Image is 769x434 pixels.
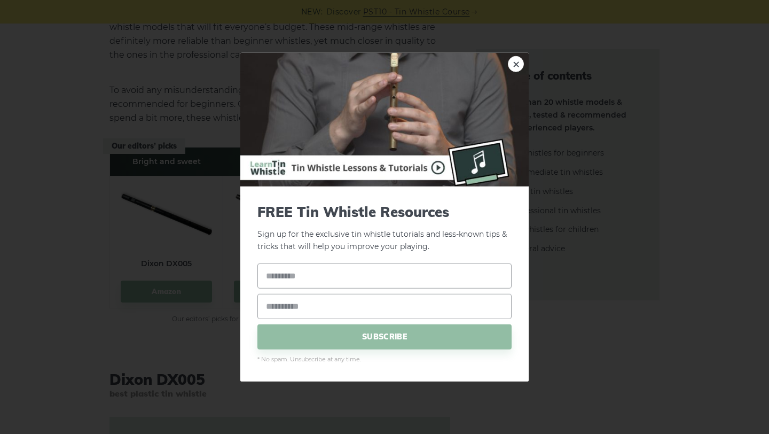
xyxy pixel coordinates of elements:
a: × [508,56,524,72]
img: Tin Whistle Buying Guide Preview [240,53,529,187]
p: Sign up for the exclusive tin whistle tutorials and less-known tips & tricks that will help you i... [257,204,512,253]
span: * No spam. Unsubscribe at any time. [257,354,512,364]
span: SUBSCRIBE [257,324,512,349]
span: FREE Tin Whistle Resources [257,204,512,220]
